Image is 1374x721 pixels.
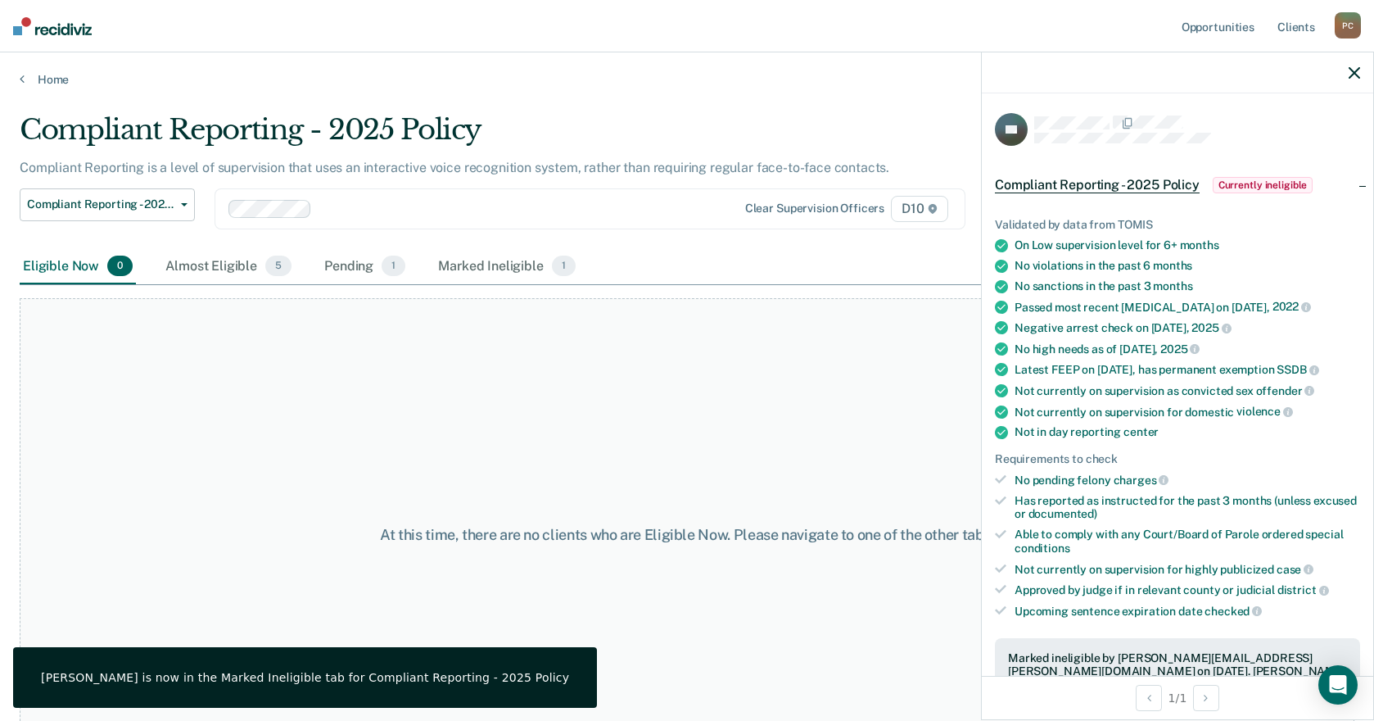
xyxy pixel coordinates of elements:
[1236,405,1293,418] span: violence
[1015,300,1360,315] div: Passed most recent [MEDICAL_DATA] on [DATE],
[1160,342,1200,356] span: 2025
[1015,528,1360,555] div: Able to comply with any Court/Board of Parole ordered special
[1123,425,1159,438] span: center
[1180,238,1219,252] span: months
[982,676,1373,719] div: 1 / 1
[27,197,174,211] span: Compliant Reporting - 2025 Policy
[1015,405,1360,419] div: Not currently on supervision for domestic
[1205,605,1262,618] span: checked
[265,256,292,277] span: 5
[995,452,1360,466] div: Requirements to check
[1213,177,1313,193] span: Currently ineligible
[321,249,409,285] div: Pending
[1015,494,1360,522] div: Has reported as instructed for the past 3 months (unless excused or
[1153,279,1192,292] span: months
[162,249,295,285] div: Almost Eligible
[995,218,1360,232] div: Validated by data from TOMIS
[20,249,136,285] div: Eligible Now
[1008,651,1347,692] div: Marked ineligible by [PERSON_NAME][EMAIL_ADDRESS][PERSON_NAME][DOMAIN_NAME] on [DATE]. [PERSON_NA...
[1015,604,1360,619] div: Upcoming sentence expiration date
[1277,563,1313,576] span: case
[41,670,569,685] div: [PERSON_NAME] is now in the Marked Ineligible tab for Compliant Reporting - 2025 Policy
[1015,473,1360,487] div: No pending felony
[1015,279,1360,293] div: No sanctions in the past 3
[1015,320,1360,335] div: Negative arrest check on [DATE],
[1028,507,1097,520] span: documented)
[1277,363,1318,376] span: SSDB
[1191,321,1231,334] span: 2025
[552,256,576,277] span: 1
[435,249,579,285] div: Marked Ineligible
[1335,12,1361,39] div: P C
[745,202,884,215] div: Clear supervision officers
[1153,259,1192,272] span: months
[1015,425,1360,439] div: Not in day reporting
[891,196,947,222] span: D10
[1015,362,1360,377] div: Latest FEEP on [DATE], has permanent exemption
[1015,259,1360,273] div: No violations in the past 6
[1136,685,1162,711] button: Previous Opportunity
[1015,342,1360,356] div: No high needs as of [DATE],
[107,256,133,277] span: 0
[995,177,1200,193] span: Compliant Reporting - 2025 Policy
[1015,238,1360,252] div: On Low supervision level for 6+
[1256,384,1315,397] span: offender
[354,526,1020,544] div: At this time, there are no clients who are Eligible Now. Please navigate to one of the other tabs.
[1318,665,1358,705] div: Open Intercom Messenger
[382,256,405,277] span: 1
[1015,562,1360,577] div: Not currently on supervision for highly publicized
[13,17,92,35] img: Recidiviz
[1015,583,1360,597] div: Approved by judge if in relevant county or judicial
[1277,583,1329,596] span: district
[1272,300,1311,313] span: 2022
[982,159,1373,211] div: Compliant Reporting - 2025 PolicyCurrently ineligible
[1193,685,1219,711] button: Next Opportunity
[1015,542,1070,555] span: conditions
[20,72,1354,87] a: Home
[20,160,889,175] p: Compliant Reporting is a level of supervision that uses an interactive voice recognition system, ...
[1114,474,1169,487] span: charges
[20,113,1051,160] div: Compliant Reporting - 2025 Policy
[1015,383,1360,398] div: Not currently on supervision as convicted sex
